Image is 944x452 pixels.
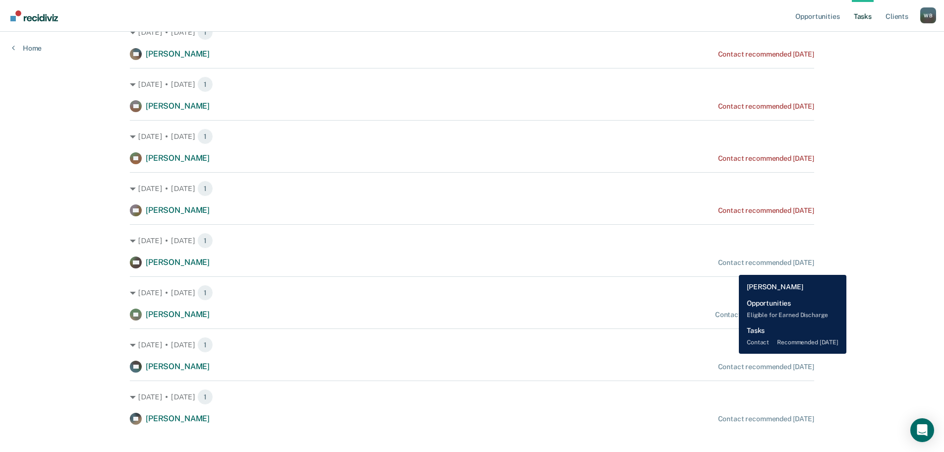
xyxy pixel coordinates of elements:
div: Contact recommended [DATE] [718,415,814,423]
div: [DATE] • [DATE] 1 [130,181,814,196]
div: [DATE] • [DATE] 1 [130,76,814,92]
button: Profile dropdown button [920,7,936,23]
a: Home [12,44,42,53]
div: [DATE] • [DATE] 1 [130,233,814,249]
div: Contact recommended [DATE] [718,102,814,111]
div: Contact recommended in a day [715,311,814,319]
div: Contact recommended [DATE] [718,258,814,267]
span: [PERSON_NAME] [146,310,210,319]
div: [DATE] • [DATE] 1 [130,129,814,144]
div: [DATE] • [DATE] 1 [130,24,814,40]
div: [DATE] • [DATE] 1 [130,389,814,405]
span: [PERSON_NAME] [146,205,210,215]
span: [PERSON_NAME] [146,49,210,59]
span: 1 [197,24,213,40]
div: Contact recommended [DATE] [718,206,814,215]
span: [PERSON_NAME] [146,153,210,163]
img: Recidiviz [10,10,58,21]
div: Contact recommended [DATE] [718,154,814,163]
span: 1 [197,233,213,249]
span: 1 [197,181,213,196]
span: 1 [197,389,213,405]
span: 1 [197,337,213,353]
div: Contact recommended [DATE] [718,50,814,59]
span: 1 [197,76,213,92]
span: [PERSON_NAME] [146,101,210,111]
span: 1 [197,129,213,144]
div: Contact recommended [DATE] [718,363,814,371]
div: [DATE] • [DATE] 1 [130,285,814,301]
div: Open Intercom Messenger [910,418,934,442]
div: W B [920,7,936,23]
div: [DATE] • [DATE] 1 [130,337,814,353]
span: [PERSON_NAME] [146,362,210,371]
span: [PERSON_NAME] [146,258,210,267]
span: [PERSON_NAME] [146,414,210,423]
span: 1 [197,285,213,301]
